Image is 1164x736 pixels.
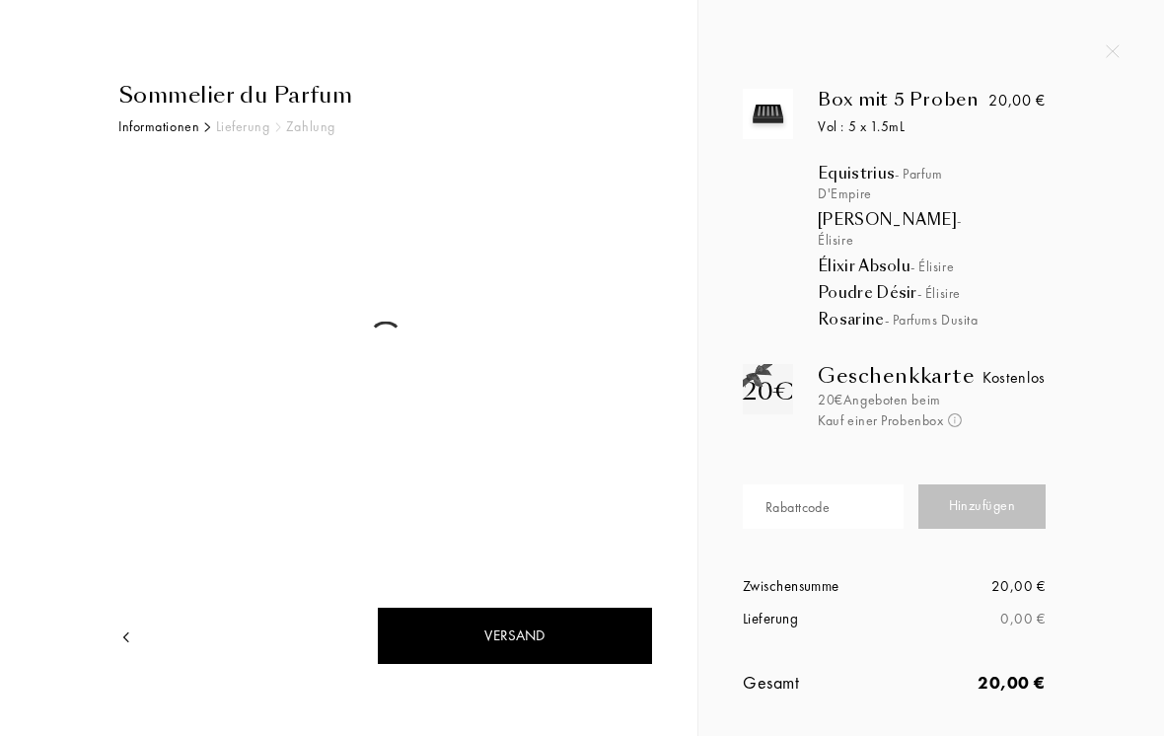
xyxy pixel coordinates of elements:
div: Geschenkkarte [818,364,970,388]
div: Poudre Désir [818,283,1066,303]
img: quit_onboard.svg [1106,44,1120,58]
div: Gesamt [743,669,895,696]
span: - Parfums Dusita [885,311,979,329]
div: 20,00 € [895,669,1047,696]
div: [PERSON_NAME] [818,210,1066,250]
div: Kostenlos [982,366,1046,390]
img: arr_black.svg [204,122,210,132]
div: Lieferung [743,608,895,630]
div: Zahlung [286,116,335,137]
div: Rabattcode [765,497,830,518]
div: 20€ Angeboten beim Kauf einer Probenbox [818,390,970,431]
div: 20,00 € [988,89,1045,112]
div: Élixir Absolu [818,257,1066,276]
div: 0,00 € [895,608,1047,630]
span: - Élisire [910,258,954,275]
img: arr_grey.svg [275,122,281,132]
div: Box mit 5 Proben [818,89,995,110]
img: arrow.png [118,629,134,645]
div: Lieferung [216,116,270,137]
div: 20€ [743,374,794,409]
img: box_5.svg [748,94,788,134]
div: Versand [377,607,653,665]
div: 20,00 € [895,575,1047,598]
span: - Élisire [917,284,961,302]
div: Informationen [118,116,199,137]
div: Sommelier du Parfum [118,79,653,111]
div: Rosarine [818,310,1066,330]
div: Vol : 5 x 1.5mL [818,116,995,137]
div: Equistrius [818,164,1066,203]
img: info_voucher.png [948,413,962,427]
div: Hinzufügen [918,484,1047,529]
img: gift_n.png [743,364,772,389]
div: Zwischensumme [743,575,895,598]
